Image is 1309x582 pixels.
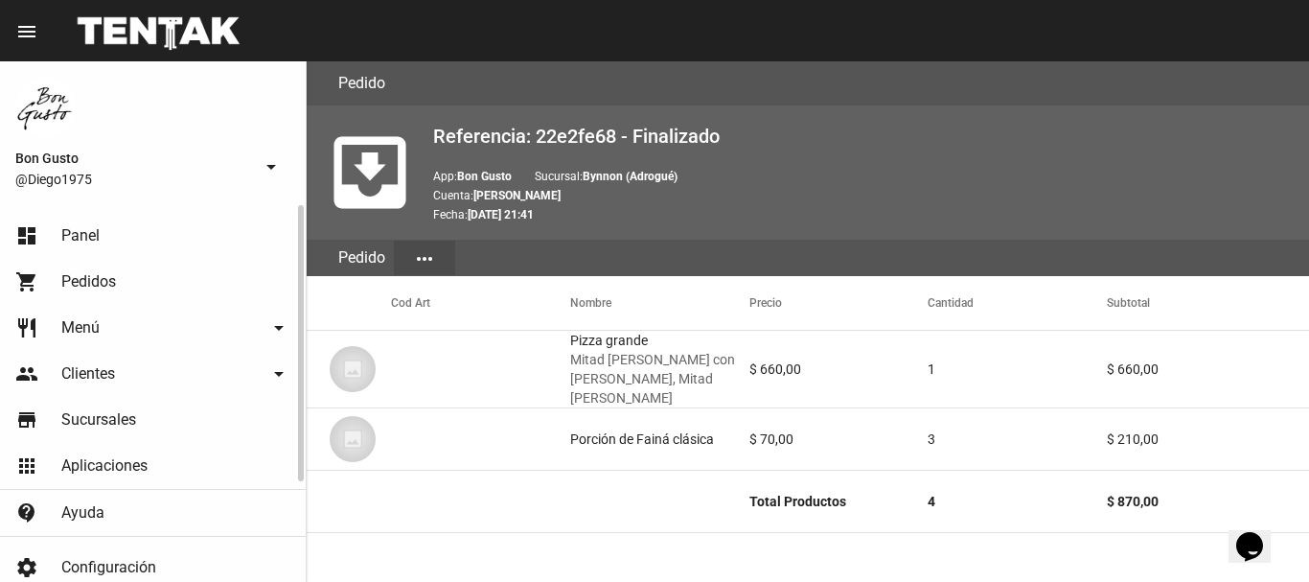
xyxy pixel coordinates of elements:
[15,270,38,293] mat-icon: shopping_cart
[570,276,749,330] mat-header-cell: Nombre
[61,364,115,384] span: Clientes
[457,170,512,183] b: Bon Gusto
[394,241,455,275] button: Elegir sección
[260,155,283,178] mat-icon: arrow_drop_down
[61,272,116,291] span: Pedidos
[433,205,1294,224] p: Fecha:
[15,170,252,189] span: @Diego1975
[15,20,38,43] mat-icon: menu
[15,77,77,138] img: 8570adf9-ca52-4367-b116-ae09c64cf26e.jpg
[570,350,749,407] span: Mitad [PERSON_NAME] con [PERSON_NAME], Mitad [PERSON_NAME]
[322,125,418,221] mat-icon: move_to_inbox
[749,408,929,470] mat-cell: $ 70,00
[267,362,290,385] mat-icon: arrow_drop_down
[473,189,561,202] b: [PERSON_NAME]
[749,471,929,532] mat-cell: Total Productos
[15,501,38,524] mat-icon: contact_support
[61,503,104,523] span: Ayuda
[1107,338,1309,400] mat-cell: $ 660,00
[15,408,38,431] mat-icon: store
[928,471,1107,532] mat-cell: 4
[928,276,1107,330] mat-header-cell: Cantidad
[15,316,38,339] mat-icon: restaurant
[1107,276,1309,330] mat-header-cell: Subtotal
[749,338,929,400] mat-cell: $ 660,00
[583,170,677,183] b: Bynnon (Adrogué)
[433,186,1294,205] p: Cuenta:
[928,338,1107,400] mat-cell: 1
[330,416,376,462] img: 07c47add-75b0-4ce5-9aba-194f44787723.jpg
[570,331,749,407] div: Pizza grande
[1229,505,1290,563] iframe: chat widget
[433,121,1294,151] h2: Referencia: 22e2fe68 - Finalizado
[15,454,38,477] mat-icon: apps
[15,362,38,385] mat-icon: people
[267,316,290,339] mat-icon: arrow_drop_down
[61,410,136,430] span: Sucursales
[570,430,714,449] div: Porción de Fainá clásica
[61,558,156,577] span: Configuración
[61,456,148,476] span: Aplicaciones
[61,226,100,245] span: Panel
[468,208,534,221] b: [DATE] 21:41
[338,70,385,97] h3: Pedido
[15,224,38,247] mat-icon: dashboard
[330,240,394,276] div: Pedido
[15,556,38,579] mat-icon: settings
[61,318,100,338] span: Menú
[413,247,436,270] mat-icon: more_horiz
[15,147,252,170] span: Bon Gusto
[1107,408,1309,470] mat-cell: $ 210,00
[928,408,1107,470] mat-cell: 3
[433,167,1294,186] p: App: Sucursal:
[1107,471,1309,532] mat-cell: $ 870,00
[391,276,570,330] mat-header-cell: Cod Art
[330,346,376,392] img: 07c47add-75b0-4ce5-9aba-194f44787723.jpg
[749,276,929,330] mat-header-cell: Precio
